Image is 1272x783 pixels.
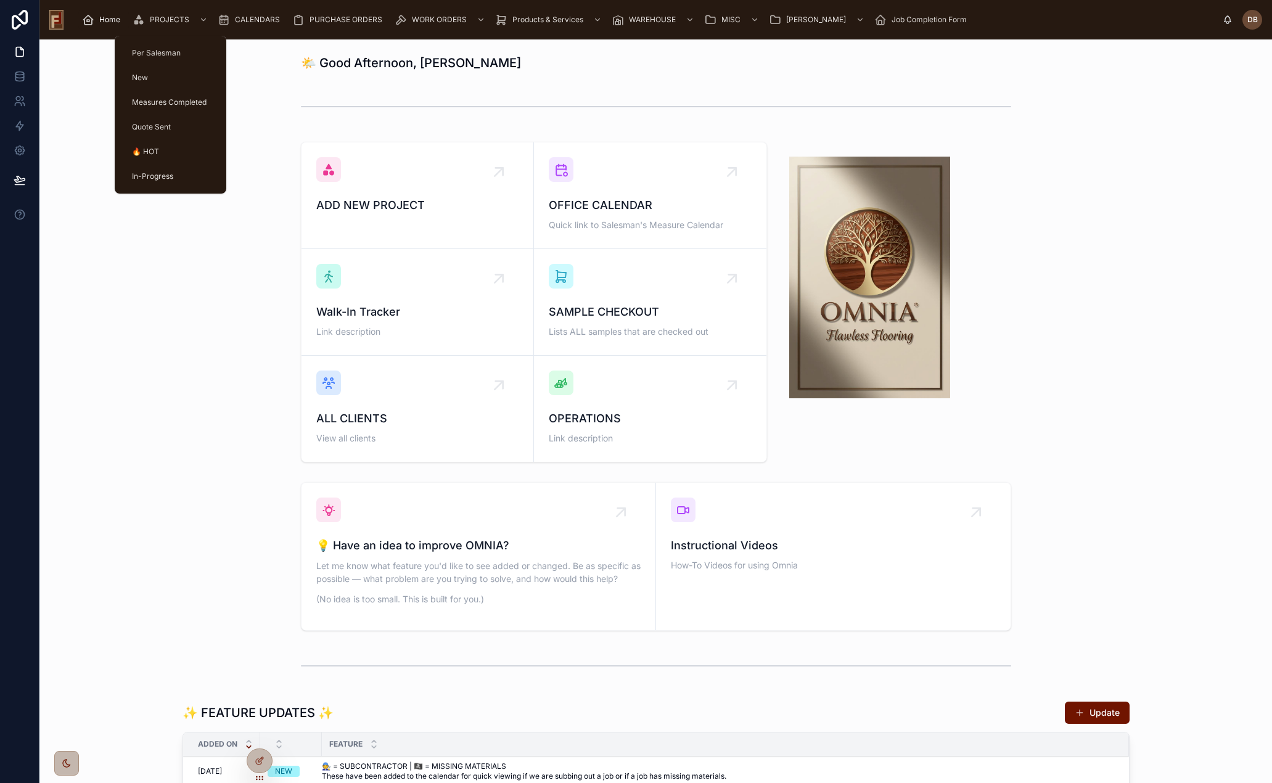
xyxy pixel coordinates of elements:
span: DB [1247,15,1258,25]
button: Update [1065,702,1130,724]
h1: 🌤️ Good Afternoon, [PERSON_NAME] [301,54,521,72]
h1: ✨ FEATURE UPDATES ✨ [183,704,334,721]
a: Walk-In TrackerLink description [302,249,534,356]
span: Lists ALL samples that are checked out [549,326,752,338]
span: Instructional Videos [671,537,996,554]
p: Let me know what feature you'd like to see added or changed. Be as specific as possible — what pr... [316,559,641,585]
span: Measures Completed [132,97,207,107]
a: [PERSON_NAME] [765,9,871,31]
p: (No idea is too small. This is built for you.) [316,592,641,605]
a: Home [78,9,129,31]
span: Link description [549,432,752,445]
a: OFFICE CALENDARQuick link to Salesman's Measure Calendar [534,142,766,249]
span: Added on [198,739,237,749]
span: Per Salesman [132,48,181,58]
a: Instructional VideosHow-To Videos for using Omnia [656,483,1011,630]
span: [DATE] [198,766,222,776]
span: ADD NEW PROJECT [316,197,519,214]
span: Products & Services [512,15,583,25]
span: WORK ORDERS [412,15,467,25]
a: CALENDARS [214,9,289,31]
span: In-Progress [132,171,173,181]
span: How-To Videos for using Omnia [671,559,996,572]
span: Quote Sent [132,122,171,132]
a: In-Progress [122,165,219,187]
span: [PERSON_NAME] [786,15,846,25]
span: Home [99,15,120,25]
a: Per Salesman [122,42,219,64]
a: 🔥 HOT [122,141,219,163]
a: Measures Completed [122,91,219,113]
a: OPERATIONSLink description [534,356,766,462]
div: NEW [275,766,292,777]
a: ALL CLIENTSView all clients [302,356,534,462]
span: OFFICE CALENDAR [549,197,752,214]
span: 🧑‍🔧 = SUBCONTRACTOR | 🏴‍☠️ = MISSING MATERIALS These have been added to the calendar for quick vi... [322,761,913,781]
a: MISC [700,9,765,31]
a: PURCHASE ORDERS [289,9,391,31]
span: 💡 Have an idea to improve OMNIA? [316,537,641,554]
span: ALL CLIENTS [316,410,519,427]
span: View all clients [316,432,519,445]
span: PURCHASE ORDERS [310,15,382,25]
a: ADD NEW PROJECT [302,142,534,249]
span: PROJECTS [150,15,189,25]
span: 🔥 HOT [132,147,159,157]
span: New [132,73,148,83]
span: MISC [721,15,741,25]
span: OPERATIONS [549,410,752,427]
a: SAMPLE CHECKOUTLists ALL samples that are checked out [534,249,766,356]
span: SAMPLE CHECKOUT [549,303,752,321]
a: WORK ORDERS [391,9,491,31]
span: Job Completion Form [892,15,967,25]
span: Feature [329,739,363,749]
a: WAREHOUSE [608,9,700,31]
span: Quick link to Salesman's Measure Calendar [549,219,752,231]
span: CALENDARS [235,15,280,25]
span: Link description [316,326,519,338]
img: App logo [49,10,64,30]
a: New [122,67,219,89]
a: Products & Services [491,9,608,31]
a: Job Completion Form [871,9,975,31]
span: WAREHOUSE [629,15,676,25]
a: PROJECTS [129,9,214,31]
a: 💡 Have an idea to improve OMNIA?Let me know what feature you'd like to see added or changed. Be a... [302,483,656,630]
img: 34222-Omnia-logo---final.jpg [789,157,950,398]
span: Walk-In Tracker [316,303,519,321]
a: Quote Sent [122,116,219,138]
div: scrollable content [73,6,1223,33]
